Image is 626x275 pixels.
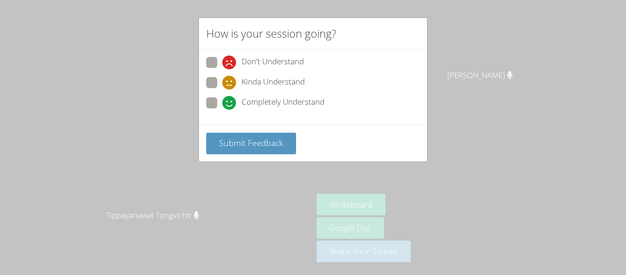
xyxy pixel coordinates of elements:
span: Kinda Understand [242,76,305,90]
span: Don't Understand [242,56,304,69]
span: Submit Feedback [219,137,283,148]
h2: How is your session going? [206,25,336,42]
button: Submit Feedback [206,133,296,154]
span: Completely Understand [242,96,324,110]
